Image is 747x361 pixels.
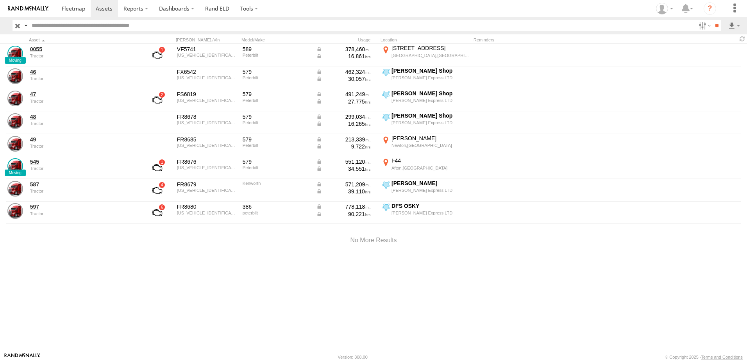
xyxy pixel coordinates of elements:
[474,37,599,43] div: Reminders
[316,165,371,172] div: Data from Vehicle CANbus
[30,46,137,53] a: 0055
[30,99,137,104] div: undefined
[143,181,172,200] a: View Asset with Fault/s
[143,91,172,109] a: View Asset with Fault/s
[391,210,469,216] div: [PERSON_NAME] Express LTD
[30,136,137,143] a: 49
[391,202,469,209] div: DFS OSKY
[391,188,469,193] div: [PERSON_NAME] Express LTD
[30,76,137,81] div: undefined
[381,67,470,88] label: Click to View Current Location
[143,46,172,64] a: View Asset with Fault/s
[177,75,237,80] div: 1XPBDP9X5LD665686
[177,53,237,57] div: 1XPBDP9X0LD665692
[381,112,470,133] label: Click to View Current Location
[243,120,311,125] div: Peterbilt
[391,143,469,148] div: Newton,[GEOGRAPHIC_DATA]
[30,203,137,210] a: 597
[391,135,469,142] div: [PERSON_NAME]
[316,143,371,150] div: Data from Vehicle CANbus
[243,203,311,210] div: 386
[7,113,23,129] a: View Asset Details
[243,136,311,143] div: 579
[243,91,311,98] div: 579
[30,181,137,188] a: 587
[7,91,23,106] a: View Asset Details
[7,136,23,152] a: View Asset Details
[391,90,469,97] div: [PERSON_NAME] Shop
[316,113,371,120] div: Data from Vehicle CANbus
[316,75,371,82] div: Data from Vehicle CANbus
[316,98,371,105] div: Data from Vehicle CANbus
[381,202,470,223] label: Click to View Current Location
[316,203,371,210] div: Data from Vehicle CANbus
[391,157,469,164] div: I-44
[243,158,311,165] div: 579
[391,67,469,74] div: [PERSON_NAME] Shop
[177,136,237,143] div: FR8685
[315,37,377,43] div: Usage
[7,68,23,84] a: View Asset Details
[243,181,311,186] div: Kenworth
[391,112,469,119] div: [PERSON_NAME] Shop
[30,54,137,58] div: undefined
[30,189,137,193] div: undefined
[391,75,469,80] div: [PERSON_NAME] Express LTD
[243,75,311,80] div: Peterbilt
[316,53,371,60] div: Data from Vehicle CANbus
[316,181,371,188] div: Data from Vehicle CANbus
[665,355,743,359] div: © Copyright 2025 -
[243,113,311,120] div: 579
[243,165,311,170] div: Peterbilt
[30,166,137,171] div: undefined
[30,158,137,165] a: 545
[391,180,469,187] div: [PERSON_NAME]
[381,157,470,178] label: Click to View Current Location
[391,98,469,103] div: [PERSON_NAME] Express LTD
[704,2,716,15] i: ?
[243,211,311,215] div: peterbilt
[738,35,747,43] span: Refresh
[177,98,237,103] div: 1XPBDP9X0LD665787
[243,98,311,103] div: Peterbilt
[381,37,470,43] div: Location
[30,121,137,126] div: undefined
[7,158,23,174] a: View Asset Details
[30,68,137,75] a: 46
[7,46,23,61] a: View Asset Details
[29,37,138,43] div: Click to Sort
[243,46,311,53] div: 589
[316,46,371,53] div: Data from Vehicle CANbus
[241,37,312,43] div: Model/Make
[381,180,470,201] label: Click to View Current Location
[653,3,676,14] div: Tim Zylstra
[243,68,311,75] div: 579
[316,91,371,98] div: Data from Vehicle CANbus
[243,143,311,148] div: Peterbilt
[316,68,371,75] div: Data from Vehicle CANbus
[381,45,470,66] label: Click to View Current Location
[316,158,371,165] div: Data from Vehicle CANbus
[727,20,741,31] label: Export results as...
[381,135,470,156] label: Click to View Current Location
[176,37,238,43] div: [PERSON_NAME]./Vin
[23,20,29,31] label: Search Query
[391,45,469,52] div: [STREET_ADDRESS]
[7,181,23,197] a: View Asset Details
[316,136,371,143] div: Data from Vehicle CANbus
[316,120,371,127] div: Data from Vehicle CANbus
[177,181,237,188] div: FR8679
[143,203,172,222] a: View Asset with Fault/s
[177,203,237,210] div: FR8680
[391,165,469,171] div: Afton,[GEOGRAPHIC_DATA]
[8,6,48,11] img: rand-logo.svg
[391,120,469,125] div: [PERSON_NAME] Express LTD
[177,91,237,98] div: FS6819
[30,144,137,148] div: undefined
[381,90,470,111] label: Click to View Current Location
[316,211,371,218] div: Data from Vehicle CANbus
[177,120,237,125] div: 1XPBD49X6PD860006
[30,211,137,216] div: undefined
[316,188,371,195] div: Data from Vehicle CANbus
[4,353,40,361] a: Visit our Website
